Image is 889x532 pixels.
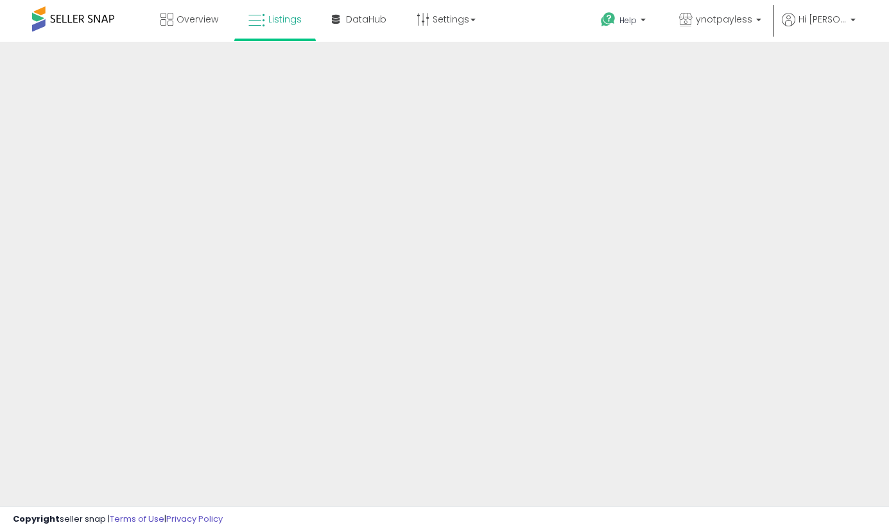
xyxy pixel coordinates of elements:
[13,513,223,526] div: seller snap | |
[600,12,616,28] i: Get Help
[798,13,847,26] span: Hi [PERSON_NAME]
[13,513,60,525] strong: Copyright
[166,513,223,525] a: Privacy Policy
[268,13,302,26] span: Listings
[177,13,218,26] span: Overview
[782,13,856,42] a: Hi [PERSON_NAME]
[696,13,752,26] span: ynotpayless
[619,15,637,26] span: Help
[110,513,164,525] a: Terms of Use
[591,2,659,42] a: Help
[346,13,386,26] span: DataHub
